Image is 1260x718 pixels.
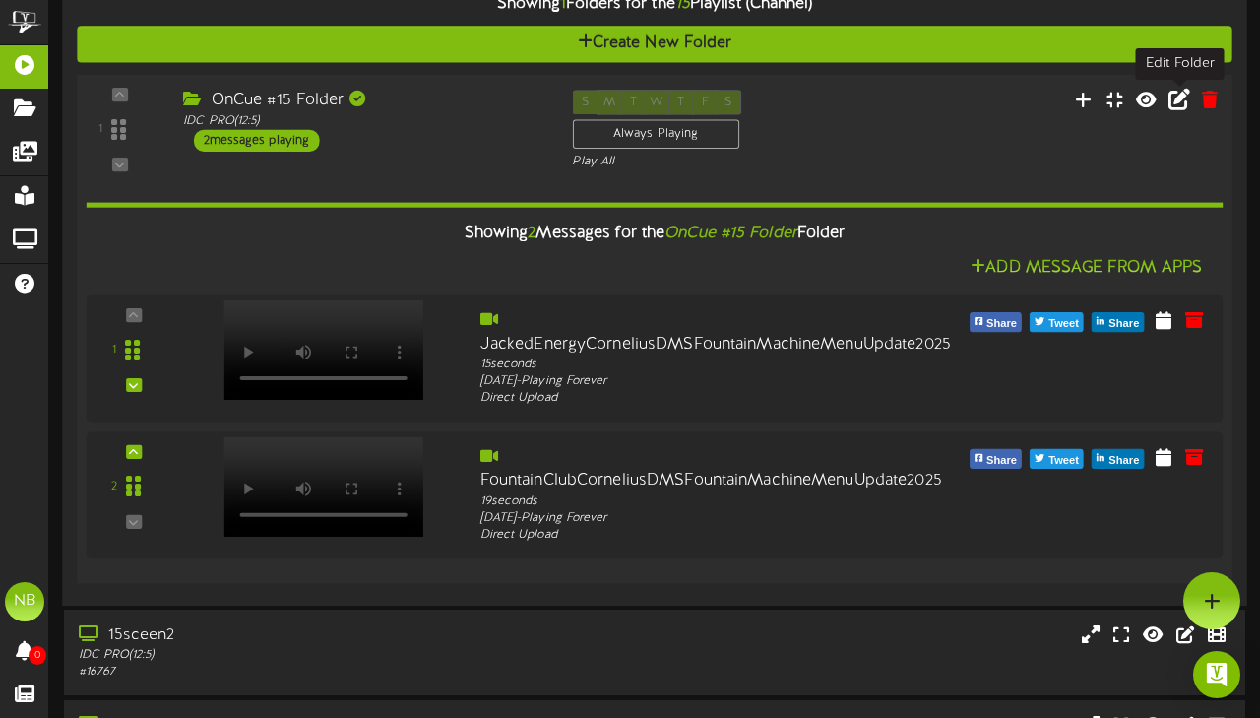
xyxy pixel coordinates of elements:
button: Add Message From Apps [965,255,1208,280]
span: Tweet [1044,450,1083,472]
button: Share [970,312,1022,332]
div: IDC PRO ( 12:5 ) [183,112,542,129]
div: Direct Upload [480,527,924,544]
div: NB [5,582,44,621]
div: 2 messages playing [193,129,319,151]
span: Share [1104,450,1143,472]
div: FountainClubCorneliusDMSFountainMachineMenuUpdate2025 [480,447,924,492]
i: OnCue #15 Folder [664,225,797,242]
span: 0 [29,646,46,665]
div: 15 seconds [480,356,924,372]
button: Tweet [1030,449,1084,469]
div: Direct Upload [480,390,924,407]
button: Share [970,449,1022,469]
div: IDC PRO ( 12:5 ) [79,647,541,664]
span: 2 [528,225,535,242]
div: [DATE] - Playing Forever [480,509,924,526]
span: Share [982,450,1021,472]
div: Play All [572,154,834,170]
button: Create New Folder [77,26,1232,62]
div: Always Playing [572,119,738,149]
button: Tweet [1030,312,1084,332]
span: Tweet [1044,313,1083,335]
span: Share [982,313,1021,335]
div: 15sceen2 [79,624,541,647]
button: Share [1092,449,1144,469]
span: Share [1104,313,1143,335]
div: 19 seconds [480,492,924,509]
div: OnCue #15 Folder [183,90,542,112]
div: Showing Messages for the Folder [71,213,1237,255]
div: # 16767 [79,664,541,681]
div: JackedEnergyCorneliusDMSFountainMachineMenuUpdate2025 [480,310,924,356]
div: [DATE] - Playing Forever [480,372,924,389]
div: Open Intercom Messenger [1193,651,1240,698]
button: Share [1092,312,1144,332]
